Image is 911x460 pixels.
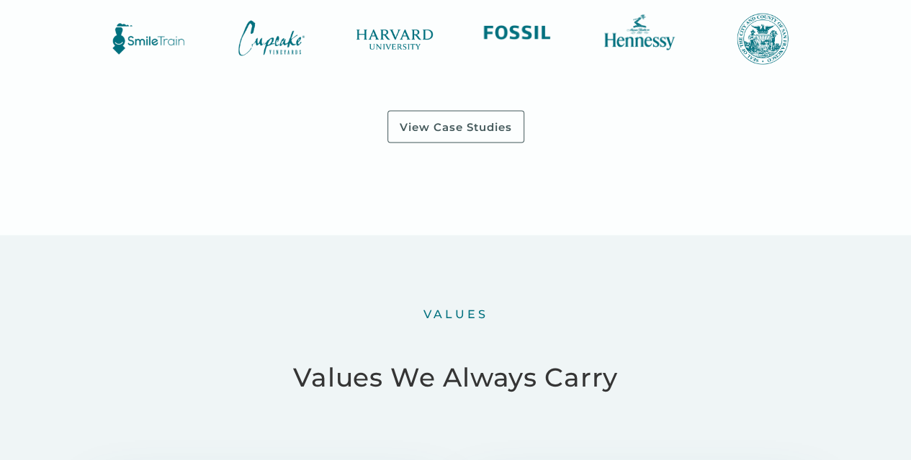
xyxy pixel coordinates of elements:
img: cursive writing that says cupcake wines [228,14,315,63]
img: blue train [105,14,192,65]
h3: Values We Always Carry [293,357,617,399]
img: Fossil Logo [474,14,560,52]
img: collegiate text [351,14,437,65]
img: a seal for the city of san francisco [719,14,806,65]
h2: values [423,307,488,323]
img: Hennessy Logo [596,14,683,52]
div: View Case Studies [400,120,512,135]
a: View Case Studies [387,111,524,144]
